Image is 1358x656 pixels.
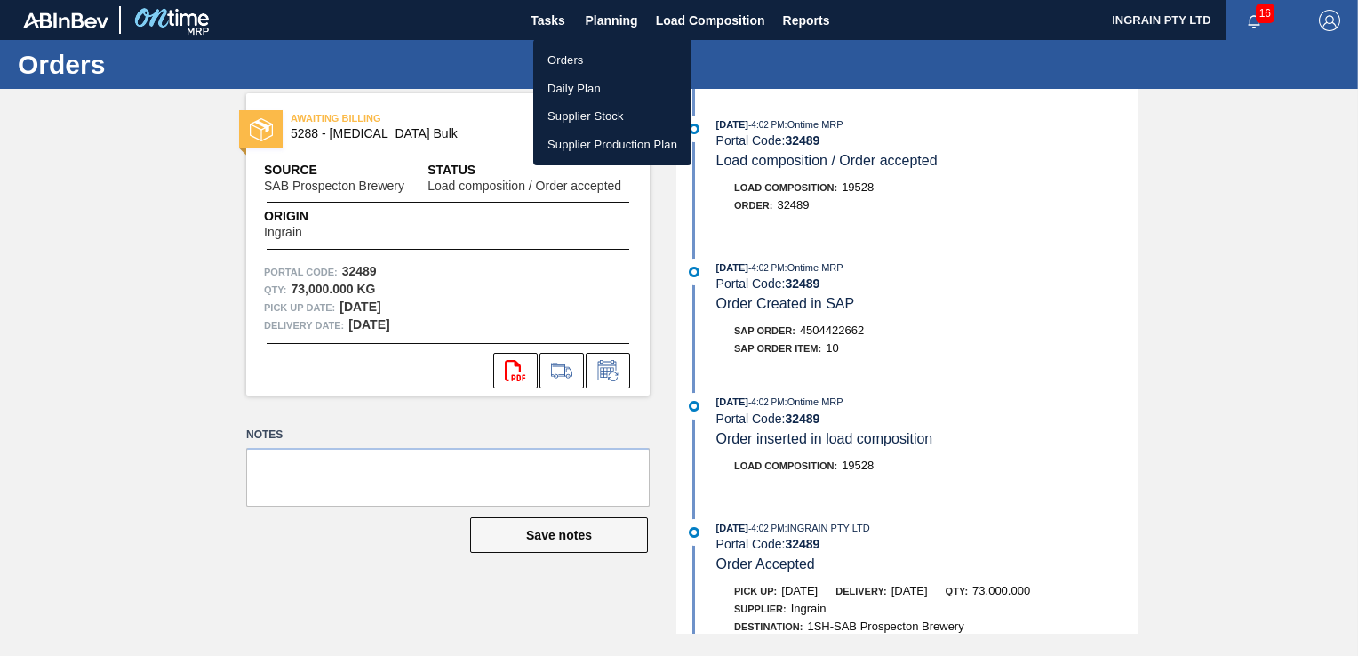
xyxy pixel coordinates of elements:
[533,75,691,103] a: Daily Plan
[533,46,691,75] a: Orders
[533,131,691,159] a: Supplier Production Plan
[533,102,691,131] a: Supplier Stock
